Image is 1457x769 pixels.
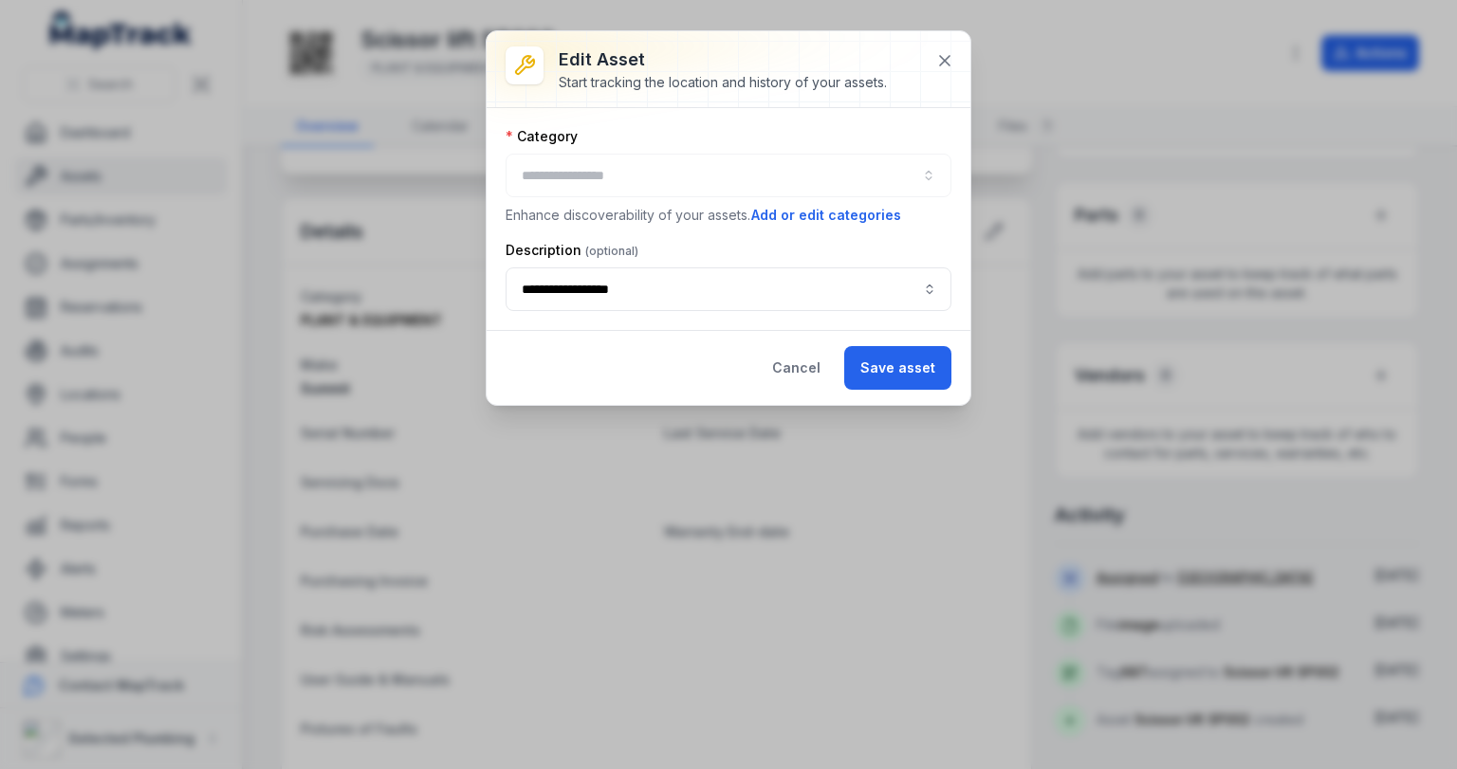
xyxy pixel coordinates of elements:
[559,46,887,73] h3: Edit asset
[506,127,578,146] label: Category
[506,241,638,260] label: Description
[506,205,951,226] p: Enhance discoverability of your assets.
[506,267,951,311] input: asset-edit:description-label
[844,346,951,390] button: Save asset
[756,346,837,390] button: Cancel
[559,73,887,92] div: Start tracking the location and history of your assets.
[750,205,902,226] button: Add or edit categories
